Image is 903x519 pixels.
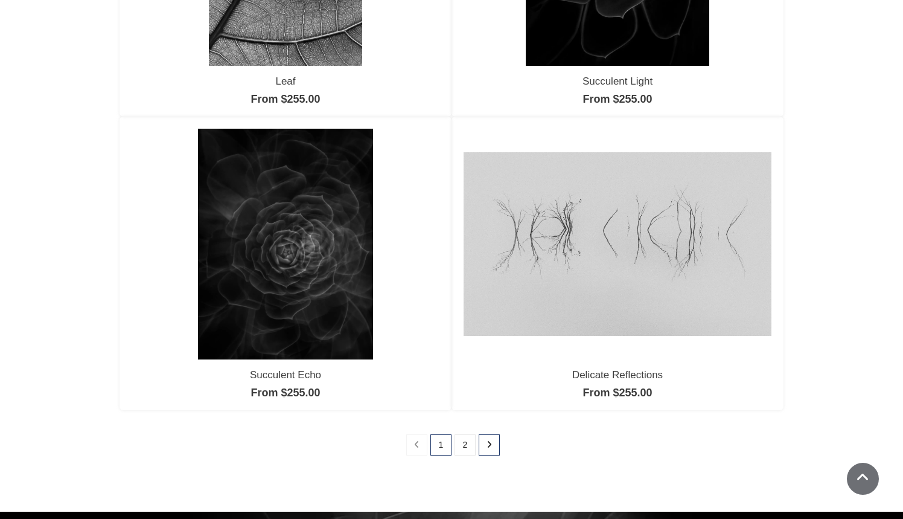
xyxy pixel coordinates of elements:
[198,129,373,359] img: Succulent Echo
[572,369,663,381] a: Delicate Reflections
[250,93,320,105] a: From $255.00
[582,76,653,87] a: Succulent Light
[582,387,652,399] a: From $255.00
[250,387,320,399] a: From $255.00
[455,434,476,456] a: 2
[250,369,321,381] a: Succulent Echo
[582,93,652,105] a: From $255.00
[275,76,295,87] a: Leaf
[430,434,451,456] a: 1
[464,152,771,337] img: Delicate Reflections
[847,463,879,495] a: Scroll To Top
